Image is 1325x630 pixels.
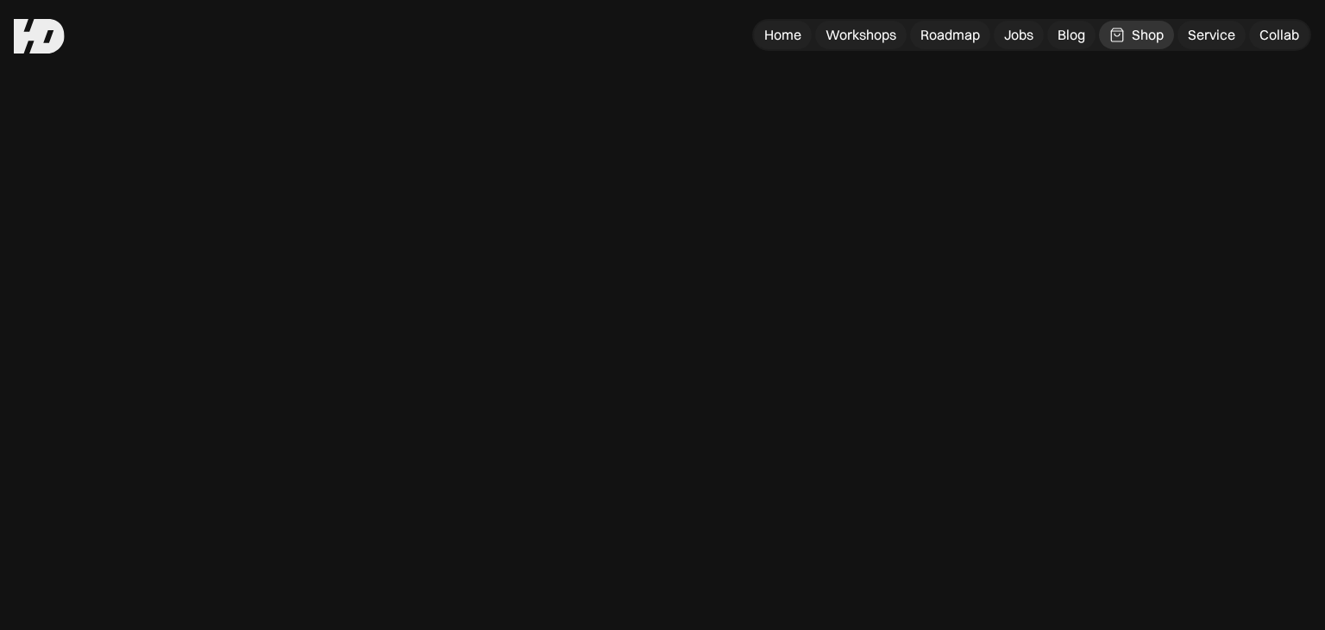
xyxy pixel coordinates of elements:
div: Service [1188,26,1235,44]
a: Shop [1099,21,1174,49]
a: Blog [1047,21,1096,49]
div: Blog [1058,26,1085,44]
div: Workshops [826,26,896,44]
div: Jobs [1004,26,1033,44]
div: Home [764,26,801,44]
a: Roadmap [910,21,990,49]
a: Workshops [815,21,907,49]
div: Roadmap [920,26,980,44]
a: Service [1177,21,1246,49]
a: Home [754,21,812,49]
div: Shop [1132,26,1164,44]
a: Collab [1249,21,1309,49]
a: Jobs [994,21,1044,49]
div: Collab [1259,26,1299,44]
